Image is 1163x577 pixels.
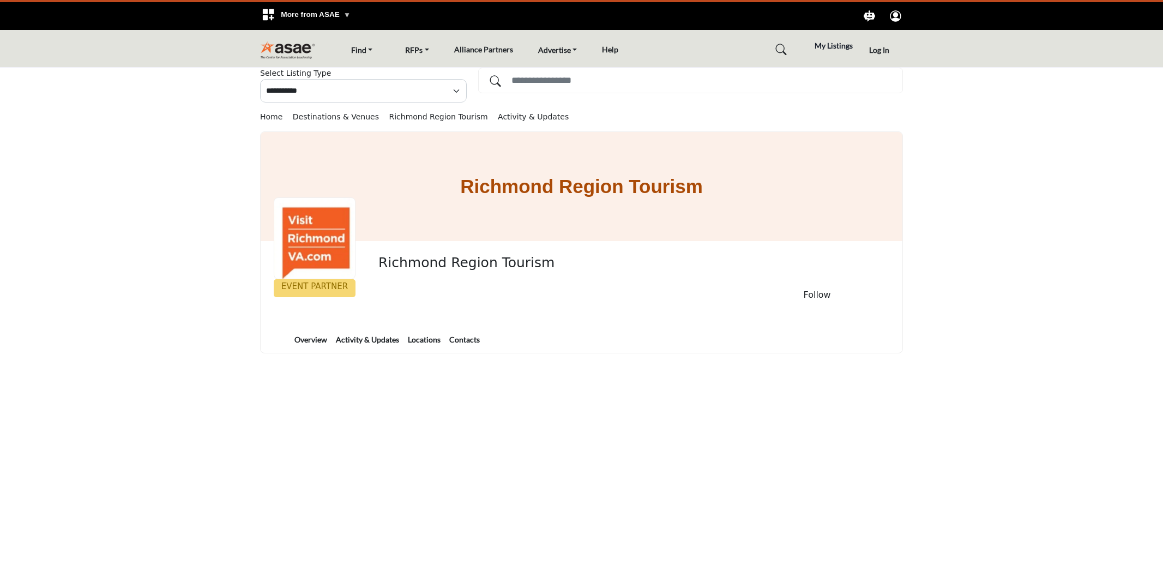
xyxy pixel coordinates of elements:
[389,112,487,121] a: Richmond Region Tourism
[260,68,331,79] label: Select Listing Type
[815,41,853,51] h5: My Listings
[531,42,585,57] a: Advertise
[460,132,703,241] h1: Richmond Region Tourism
[763,283,871,307] button: Follow
[281,280,348,293] span: EVENT PARTNER
[293,112,389,121] a: Destinations & Venues
[745,291,758,299] button: Like
[799,39,853,52] div: My Listings
[397,42,437,57] a: RFPs
[378,254,624,272] span: Richmond Region Tourism
[602,45,618,54] a: Help
[478,68,903,93] input: Search Solutions
[260,112,293,121] a: Home
[335,334,400,353] a: Activity & Updates
[490,112,569,121] a: Activity & Updates
[281,10,351,19] span: More from ASAE
[255,2,358,30] div: More from ASAE
[407,334,441,353] a: Locations
[454,45,513,54] a: Alliance Partners
[344,42,381,57] a: Find
[855,40,903,61] button: Log In
[449,334,480,353] a: Contacts
[869,45,889,55] span: Log In
[294,334,328,353] a: Overview
[876,291,889,299] button: More details
[260,41,321,59] img: site Logo
[766,41,793,59] a: Search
